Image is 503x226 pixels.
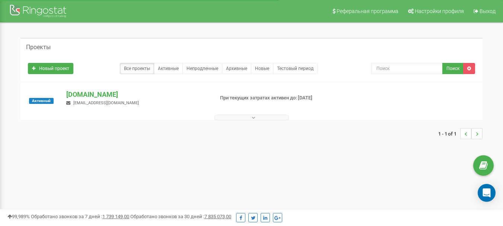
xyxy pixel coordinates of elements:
nav: ... [438,121,483,147]
p: [DOMAIN_NAME] [66,90,208,99]
a: Архивные [222,63,251,74]
span: 99,989% [7,214,30,219]
div: Open Intercom Messenger [478,184,496,202]
a: Все проекты [120,63,154,74]
u: 1 739 149,00 [102,214,129,219]
a: Непродленные [182,63,222,74]
a: Тестовый период [273,63,318,74]
span: Активный [29,98,54,104]
span: Обработано звонков за 30 дней : [130,214,231,219]
button: Поиск [442,63,464,74]
a: Новые [251,63,273,74]
a: Новый проект [28,63,73,74]
span: Реферальная программа [337,8,398,14]
span: Выход [480,8,496,14]
a: Активные [154,63,183,74]
span: Настройки профиля [415,8,464,14]
p: При текущих затратах активен до: [DATE] [220,95,324,102]
span: Обработано звонков за 7 дней : [31,214,129,219]
span: [EMAIL_ADDRESS][DOMAIN_NAME] [73,101,139,105]
input: Поиск [372,63,443,74]
h5: Проекты [26,44,51,51]
u: 7 835 073,00 [204,214,231,219]
span: 1 - 1 of 1 [438,128,460,139]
